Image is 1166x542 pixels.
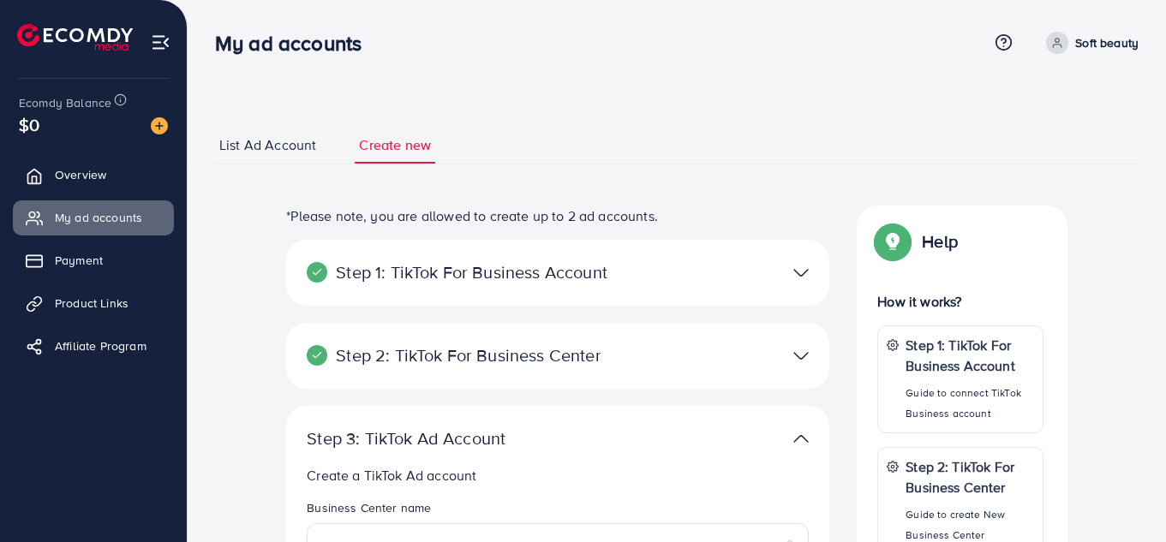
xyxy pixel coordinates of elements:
[13,200,174,235] a: My ad accounts
[219,135,316,155] span: List Ad Account
[1093,465,1153,529] iframe: Chat
[877,226,908,257] img: Popup guide
[922,231,958,252] p: Help
[307,262,632,283] p: Step 1: TikTok For Business Account
[13,329,174,363] a: Affiliate Program
[793,260,809,285] img: TikTok partner
[55,295,129,312] span: Product Links
[307,428,632,449] p: Step 3: TikTok Ad Account
[359,135,431,155] span: Create new
[906,383,1034,424] p: Guide to connect TikTok Business account
[215,31,375,56] h3: My ad accounts
[877,291,1043,312] p: How it works?
[151,117,168,134] img: image
[1039,32,1139,54] a: Soft beauty
[307,499,809,523] legend: Business Center name
[19,94,111,111] span: Ecomdy Balance
[906,456,1034,497] p: Step 2: TikTok For Business Center
[55,166,106,183] span: Overview
[55,337,146,354] span: Affiliate Program
[1075,33,1139,53] p: Soft beauty
[793,426,809,451] img: TikTok partner
[13,158,174,192] a: Overview
[151,33,170,52] img: menu
[793,343,809,368] img: TikTok partner
[307,345,632,366] p: Step 2: TikTok For Business Center
[906,335,1034,376] p: Step 1: TikTok For Business Account
[17,24,133,51] img: logo
[286,205,829,226] p: *Please note, you are allowed to create up to 2 ad accounts.
[307,465,809,485] p: Create a TikTok Ad account
[55,209,142,226] span: My ad accounts
[13,243,174,277] a: Payment
[13,286,174,320] a: Product Links
[19,112,39,137] span: $0
[55,252,103,269] span: Payment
